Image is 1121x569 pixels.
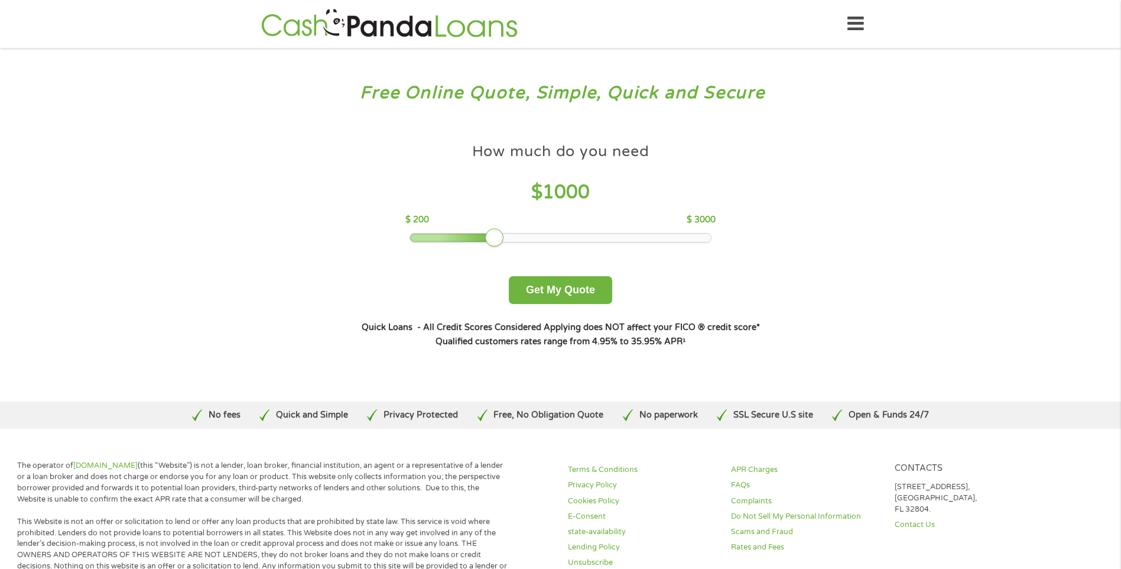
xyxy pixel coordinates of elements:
p: Free, No Obligation Quote [493,409,603,422]
span: 1000 [542,181,590,203]
a: Complaints [731,496,880,507]
p: $ 200 [405,214,429,227]
strong: Applying does NOT affect your FICO ® credit score* [544,322,760,332]
a: Scams and Fraud [731,526,880,538]
h4: Contacts [895,463,1044,474]
p: Privacy Protected [384,409,458,422]
a: FAQs [731,480,880,491]
a: state-availability [568,526,717,538]
img: GetLoanNow Logo [258,7,521,41]
p: The operator of (this “Website”) is not a lender, loan broker, financial institution, an agent or... [17,460,508,505]
p: $ 3000 [687,214,716,227]
p: No paperwork [639,409,698,422]
a: Unsubscribe [568,557,717,568]
p: [STREET_ADDRESS], [GEOGRAPHIC_DATA], FL 32804. [895,481,1044,515]
strong: Qualified customers rates range from 4.95% to 35.95% APR¹ [436,337,685,347]
a: APR Charges [731,464,880,476]
p: No fees [209,409,241,422]
p: Open & Funds 24/7 [849,409,929,422]
h3: Free Online Quote, Simple, Quick and Secure [34,82,1087,104]
button: Get My Quote [509,276,612,304]
a: Privacy Policy [568,480,717,491]
a: Contact Us [895,519,1044,531]
strong: Quick Loans - All Credit Scores Considered [362,322,541,332]
a: E-Consent [568,511,717,522]
a: Do Not Sell My Personal Information [731,511,880,522]
a: Terms & Conditions [568,464,717,476]
a: Cookies Policy [568,496,717,507]
p: Quick and Simple [276,409,348,422]
a: Rates and Fees [731,542,880,553]
p: SSL Secure U.S site [733,409,813,422]
a: [DOMAIN_NAME] [73,461,138,470]
h4: $ [405,180,716,205]
a: Lending Policy [568,542,717,553]
h4: How much do you need [472,142,649,161]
